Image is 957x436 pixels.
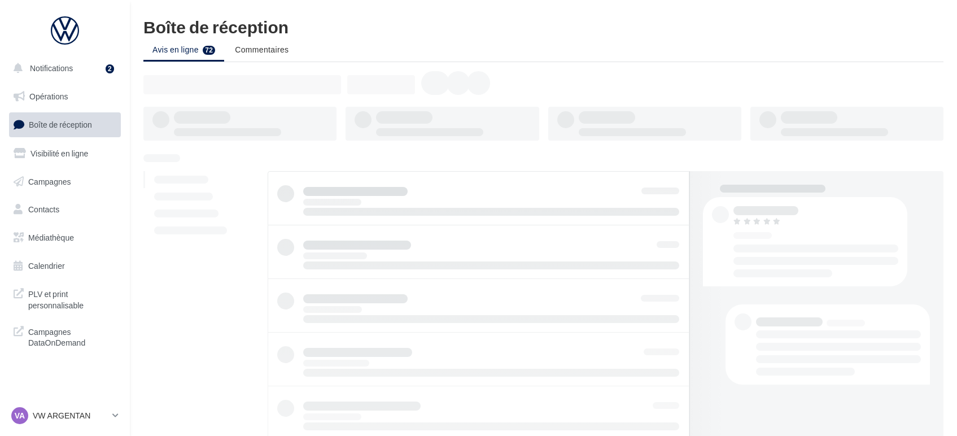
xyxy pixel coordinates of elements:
[7,320,123,353] a: Campagnes DataOnDemand
[7,85,123,108] a: Opérations
[7,112,123,137] a: Boîte de réception
[7,254,123,278] a: Calendrier
[7,226,123,250] a: Médiathèque
[28,204,59,214] span: Contacts
[7,170,123,194] a: Campagnes
[143,18,943,35] div: Boîte de réception
[30,63,73,73] span: Notifications
[7,198,123,221] a: Contacts
[28,324,116,348] span: Campagnes DataOnDemand
[28,176,71,186] span: Campagnes
[33,410,108,421] p: VW ARGENTAN
[28,233,74,242] span: Médiathèque
[235,45,289,54] span: Commentaires
[7,56,119,80] button: Notifications 2
[15,410,25,421] span: VA
[9,405,121,426] a: VA VW ARGENTAN
[106,64,114,73] div: 2
[29,91,68,101] span: Opérations
[30,149,88,158] span: Visibilité en ligne
[28,286,116,311] span: PLV et print personnalisable
[28,261,65,271] span: Calendrier
[7,142,123,165] a: Visibilité en ligne
[29,120,92,129] span: Boîte de réception
[7,282,123,315] a: PLV et print personnalisable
